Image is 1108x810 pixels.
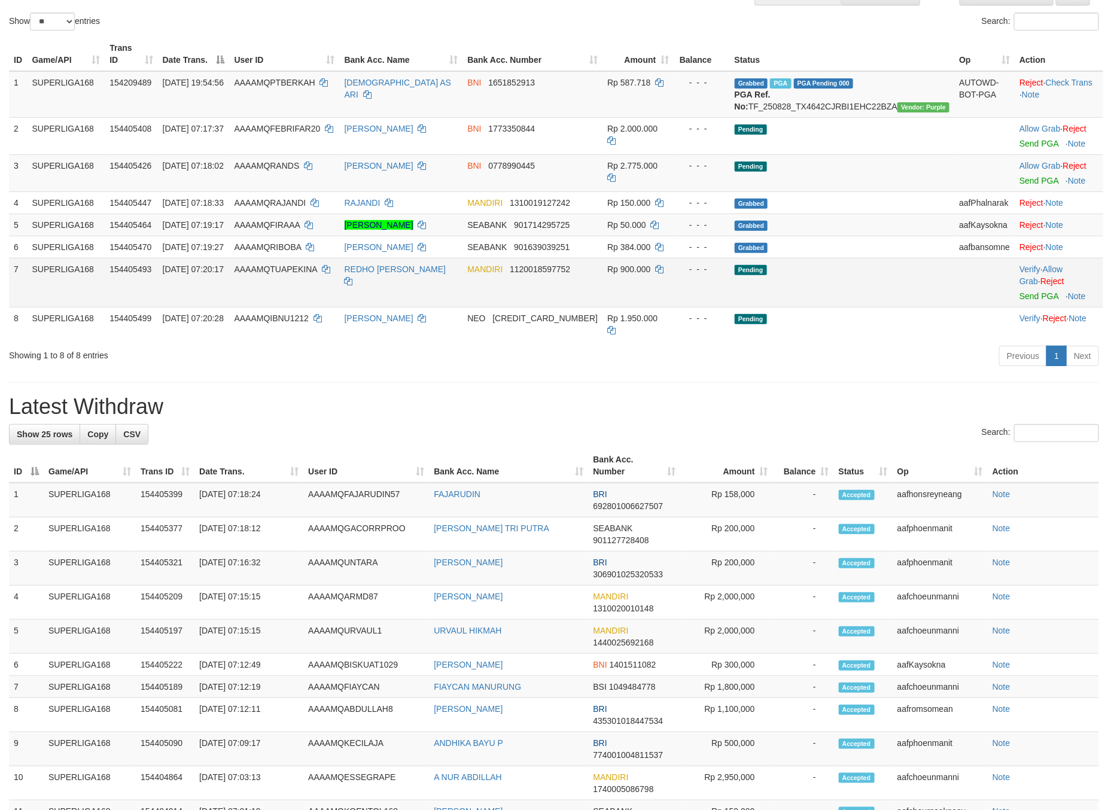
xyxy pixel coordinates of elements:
a: Reject [1019,78,1043,87]
td: - [773,654,834,676]
td: AAAAMQFAJARUDIN57 [303,483,429,517]
td: SUPERLIGA168 [44,483,136,517]
a: Next [1066,346,1099,366]
td: 154405197 [136,620,194,654]
th: Amount: activate to sort column ascending [602,37,674,71]
span: Pending [735,162,767,172]
span: Accepted [839,683,875,693]
span: 154405464 [109,220,151,230]
span: [DATE] 07:19:27 [163,242,224,252]
span: Pending [735,124,767,135]
th: Op: activate to sort column ascending [893,449,988,483]
span: Copy 1310019127242 to clipboard [510,198,570,208]
span: BSI [593,682,607,692]
span: Accepted [839,490,875,500]
td: Rp 1,800,000 [681,676,773,698]
span: [DATE] 07:19:17 [163,220,224,230]
td: - [773,552,834,586]
td: 9 [9,732,44,766]
td: · · [1015,307,1103,341]
span: Grabbed [735,221,768,231]
td: aafchoeunmanni [893,676,988,698]
td: aafphoenmanit [893,552,988,586]
span: 154405447 [109,198,151,208]
a: Note [1068,139,1086,148]
td: SUPERLIGA168 [27,191,105,214]
div: Showing 1 to 8 of 8 entries [9,345,453,361]
span: Copy 1310020010148 to clipboard [593,604,654,613]
span: BRI [593,489,607,499]
span: SEABANK [467,242,507,252]
th: Bank Acc. Name: activate to sort column ascending [429,449,588,483]
td: AAAAMQABDULLAH8 [303,698,429,732]
td: [DATE] 07:18:24 [194,483,303,517]
td: 1 [9,71,27,118]
span: MANDIRI [593,592,629,601]
td: [DATE] 07:12:19 [194,676,303,698]
a: RAJANDI [345,198,381,208]
span: Accepted [839,739,875,749]
span: Grabbed [735,199,768,209]
span: 154405499 [109,313,151,323]
a: Reject [1019,198,1043,208]
h1: Latest Withdraw [9,395,1099,419]
span: [DATE] 07:18:02 [163,161,224,170]
td: · [1015,154,1103,191]
span: BRI [593,558,607,567]
span: BNI [467,124,481,133]
td: 2 [9,517,44,552]
th: Trans ID: activate to sort column ascending [136,449,194,483]
td: AUTOWD-BOT-PGA [954,71,1015,118]
td: aafchoeunmanni [893,586,988,620]
td: 3 [9,154,27,191]
th: Game/API: activate to sort column ascending [27,37,105,71]
td: [DATE] 07:12:11 [194,698,303,732]
a: Allow Grab [1019,124,1060,133]
span: Marked by aafchhiseyha [770,78,791,89]
td: SUPERLIGA168 [44,620,136,654]
span: AAAAMQRIBOBA [234,242,301,252]
a: FAJARUDIN [434,489,480,499]
a: Verify [1019,313,1040,323]
td: Rp 2,000,000 [681,586,773,620]
div: - - - [678,263,725,275]
a: [PERSON_NAME] [345,124,413,133]
span: Copy 306901025320533 to clipboard [593,570,663,579]
span: · [1019,124,1063,133]
td: AAAAMQKECILAJA [303,732,429,766]
span: Rp 900.000 [607,264,650,274]
td: · [1015,191,1103,214]
span: Copy 0778990445 to clipboard [488,161,535,170]
td: Rp 2,950,000 [681,766,773,800]
a: Note [1046,198,1064,208]
a: REDHO [PERSON_NAME] [345,264,446,274]
td: SUPERLIGA168 [27,154,105,191]
td: TF_250828_TX4642CJRBI1EHC22BZA [730,71,955,118]
span: MANDIRI [467,198,503,208]
td: · [1015,117,1103,154]
td: SUPERLIGA168 [27,214,105,236]
td: AAAAMQESSEGRAPE [303,766,429,800]
span: Vendor URL: https://trx4.1velocity.biz [897,102,949,112]
a: Note [993,489,1010,499]
td: - [773,676,834,698]
a: Reject [1019,220,1043,230]
a: Send PGA [1019,139,1058,148]
span: Copy 5859458264366726 to clipboard [492,313,598,323]
span: MANDIRI [467,264,503,274]
td: - [773,766,834,800]
a: Allow Grab [1019,264,1063,286]
span: Copy 1773350844 to clipboard [488,124,535,133]
a: Note [1069,313,1087,323]
a: Note [1046,242,1064,252]
td: 5 [9,214,27,236]
span: Accepted [839,558,875,568]
td: Rp 500,000 [681,732,773,766]
span: [DATE] 07:20:17 [163,264,224,274]
td: · [1015,214,1103,236]
td: Rp 200,000 [681,517,773,552]
a: Note [993,660,1010,669]
a: Reject [1063,161,1087,170]
td: aafKaysokna [954,214,1015,236]
span: [DATE] 07:20:28 [163,313,224,323]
